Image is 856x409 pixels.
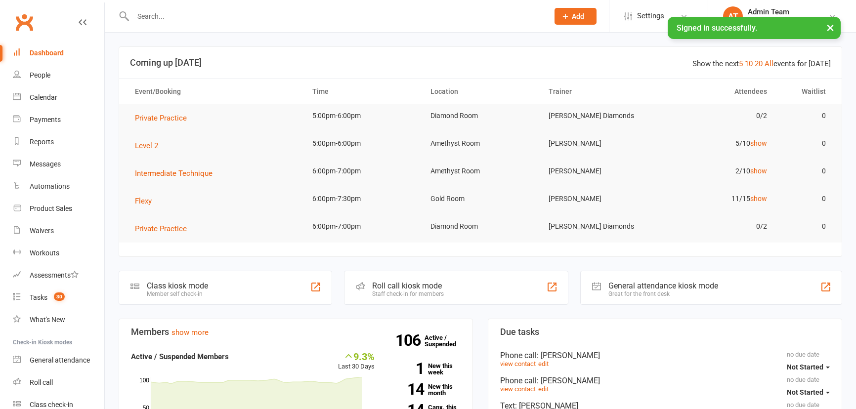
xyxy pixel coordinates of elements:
[500,360,536,368] a: view contact
[13,309,104,331] a: What's New
[540,187,658,210] td: [PERSON_NAME]
[135,140,165,152] button: Level 2
[422,104,540,127] td: Diamond Room
[13,109,104,131] a: Payments
[389,382,424,397] strong: 14
[422,215,540,238] td: Diamond Room
[765,59,773,68] a: All
[147,290,208,297] div: Member self check-in
[500,351,830,360] div: Phone call
[748,16,796,25] div: Diamond Dance
[30,182,70,190] div: Automations
[13,198,104,220] a: Product Sales
[555,8,597,25] button: Add
[338,351,375,372] div: Last 30 Days
[13,175,104,198] a: Automations
[135,197,152,205] span: Flexy
[13,371,104,394] a: Roll call
[422,160,540,183] td: Amethyst Room
[13,264,104,286] a: Assessments
[658,132,776,155] td: 5/10
[776,132,835,155] td: 0
[30,378,53,386] div: Roll call
[389,361,424,376] strong: 1
[608,281,718,290] div: General attendance kiosk mode
[13,349,104,371] a: General attendance kiosk mode
[821,17,839,38] button: ×
[372,281,444,290] div: Roll call kiosk mode
[13,220,104,242] a: Waivers
[540,160,658,183] td: [PERSON_NAME]
[389,383,461,396] a: 14New this month
[171,328,209,337] a: show more
[135,224,187,233] span: Private Practice
[303,132,422,155] td: 5:00pm-6:00pm
[776,160,835,183] td: 0
[303,187,422,210] td: 6:00pm-7:30pm
[30,49,64,57] div: Dashboard
[787,363,823,371] span: Not Started
[787,388,823,396] span: Not Started
[658,79,776,104] th: Attendees
[658,215,776,238] td: 0/2
[30,293,47,301] div: Tasks
[540,132,658,155] td: [PERSON_NAME]
[338,351,375,362] div: 9.3%
[30,93,57,101] div: Calendar
[135,112,194,124] button: Private Practice
[776,215,835,238] td: 0
[750,139,767,147] a: show
[658,187,776,210] td: 11/15
[131,327,461,337] h3: Members
[13,242,104,264] a: Workouts
[12,10,37,35] a: Clubworx
[776,104,835,127] td: 0
[30,227,54,235] div: Waivers
[787,358,830,376] button: Not Started
[30,71,50,79] div: People
[750,195,767,203] a: show
[677,23,757,33] span: Signed in successfully.
[425,327,468,355] a: 106Active / Suspended
[13,86,104,109] a: Calendar
[422,79,540,104] th: Location
[538,385,549,393] a: edit
[500,327,830,337] h3: Due tasks
[608,290,718,297] div: Great for the front desk
[30,138,54,146] div: Reports
[750,167,767,175] a: show
[13,64,104,86] a: People
[745,59,753,68] a: 10
[540,104,658,127] td: [PERSON_NAME] Diamonds
[13,42,104,64] a: Dashboard
[303,79,422,104] th: Time
[30,356,90,364] div: General attendance
[135,169,213,178] span: Intermediate Technique
[13,286,104,309] a: Tasks 30
[723,6,743,26] div: AT
[130,9,542,23] input: Search...
[500,385,536,393] a: view contact
[395,333,425,348] strong: 106
[131,352,229,361] strong: Active / Suspended Members
[54,292,65,301] span: 30
[30,160,61,168] div: Messages
[372,290,444,297] div: Staff check-in for members
[389,363,461,375] a: 1New this week
[776,79,835,104] th: Waitlist
[135,195,159,207] button: Flexy
[572,12,584,20] span: Add
[692,58,831,70] div: Show the next events for [DATE]
[30,116,61,123] div: Payments
[147,281,208,290] div: Class kiosk mode
[537,351,600,360] span: : [PERSON_NAME]
[135,114,187,123] span: Private Practice
[422,187,540,210] td: Gold Room
[537,376,600,385] span: : [PERSON_NAME]
[30,316,65,324] div: What's New
[776,187,835,210] td: 0
[135,141,158,150] span: Level 2
[13,153,104,175] a: Messages
[30,401,73,409] div: Class check-in
[303,160,422,183] td: 6:00pm-7:00pm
